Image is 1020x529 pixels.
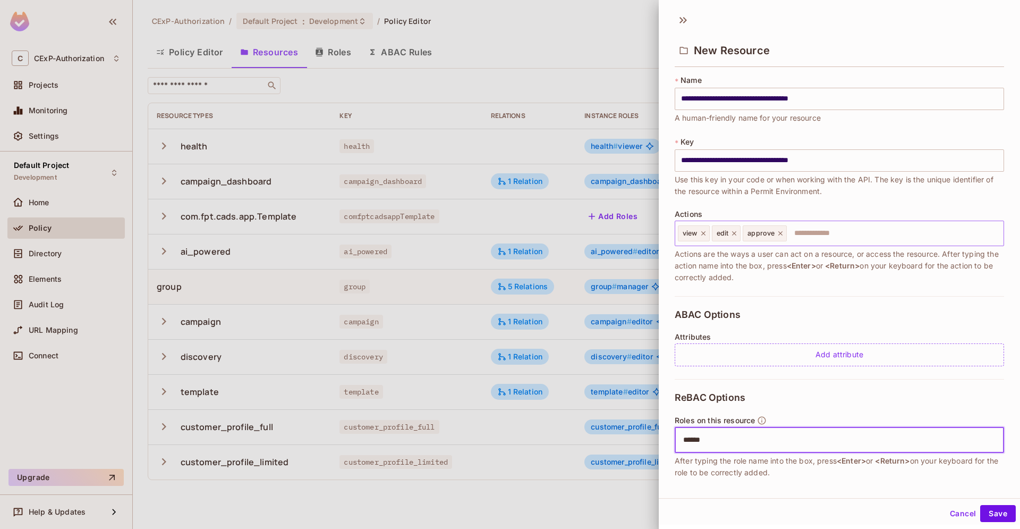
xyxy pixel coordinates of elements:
[717,229,729,238] span: edit
[675,333,711,341] span: Attributes
[712,225,741,241] div: edit
[694,44,770,57] span: New Resource
[825,261,860,270] span: <Return>
[675,392,745,403] span: ReBAC Options
[675,210,702,219] span: Actions
[675,343,1004,366] div: Add attribute
[675,416,755,425] span: Roles on this resource
[837,456,866,465] span: <Enter>
[675,112,821,124] span: A human-friendly name for your resource
[675,309,741,320] span: ABAC Options
[681,138,694,146] span: Key
[675,455,1004,478] span: After typing the role name into the box, press or on your keyboard for the role to be correctly a...
[787,261,816,270] span: <Enter>
[683,229,698,238] span: view
[675,248,1004,283] span: Actions are the ways a user can act on a resource, or access the resource. After typing the actio...
[946,505,980,522] button: Cancel
[681,76,702,85] span: Name
[675,174,1004,197] span: Use this key in your code or when working with the API. The key is the unique identifier of the r...
[875,456,909,465] span: <Return>
[747,229,775,238] span: approve
[743,225,787,241] div: approve
[678,225,710,241] div: view
[980,505,1016,522] button: Save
